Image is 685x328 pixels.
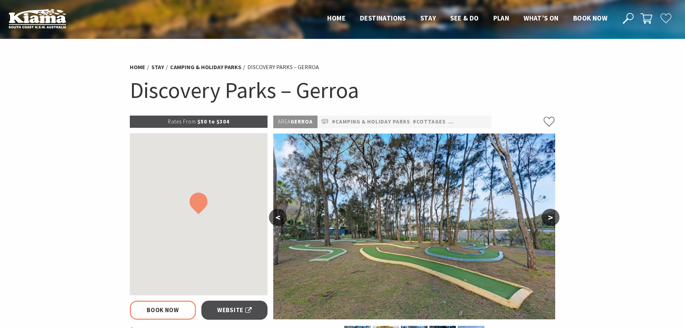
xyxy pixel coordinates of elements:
nav: Main Menu [320,13,615,24]
h1: Discovery Parks – Gerroa [130,76,556,105]
span: What’s On [524,14,559,22]
span: Home [327,14,346,22]
span: Website [217,305,252,315]
li: Discovery Parks – Gerroa [247,63,319,72]
img: Mini Golf [273,134,555,319]
a: #Cottages [413,117,446,126]
button: < [269,209,287,226]
span: Rates From: [168,118,197,125]
img: Kiama Logo [9,9,66,28]
span: See & Do [450,14,479,22]
span: Book now [573,14,607,22]
span: Plan [493,14,510,22]
span: Destinations [360,14,406,22]
a: Stay [151,63,164,71]
a: Website [201,301,268,320]
span: Stay [420,14,436,22]
a: #Pet Friendly [448,117,490,126]
p: $50 to $304 [130,116,268,128]
span: Area [278,118,291,125]
a: #Camping & Holiday Parks [332,117,410,126]
a: Home [130,63,145,71]
button: > [542,209,560,226]
a: Book Now [130,301,196,320]
p: Gerroa [273,116,318,128]
a: Camping & Holiday Parks [170,63,241,71]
